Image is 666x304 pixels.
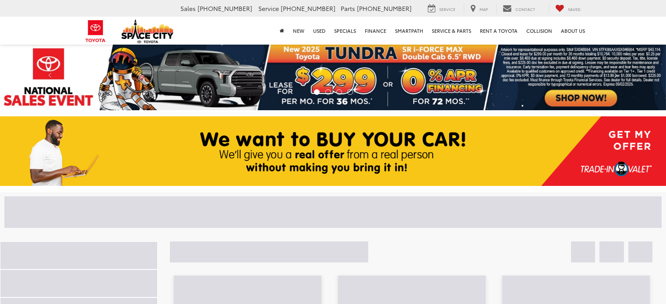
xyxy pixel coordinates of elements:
img: Toyota [79,17,112,45]
a: Used [309,17,330,45]
span: Service [258,4,279,13]
span: [PHONE_NUMBER] [281,4,335,13]
a: SmartPath [391,17,427,45]
a: Finance [360,17,391,45]
span: Contact [515,6,535,12]
span: Service [439,6,455,12]
a: Map [464,4,494,14]
a: Collision [522,17,557,45]
a: New [289,17,309,45]
a: Contact [496,4,542,14]
span: [PHONE_NUMBER] [357,4,412,13]
span: Saved [568,6,581,12]
span: Parts [341,4,355,13]
span: Map [479,6,488,12]
a: Rent a Toyota [476,17,522,45]
span: [PHONE_NUMBER] [197,4,252,13]
a: My Saved Vehicles [549,4,587,14]
img: Space City Toyota [121,19,174,43]
a: About Us [557,17,589,45]
span: Sales [180,4,196,13]
a: Service & Parts [427,17,476,45]
a: Home [275,17,289,45]
a: Specials [330,17,360,45]
a: Service [421,4,462,14]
